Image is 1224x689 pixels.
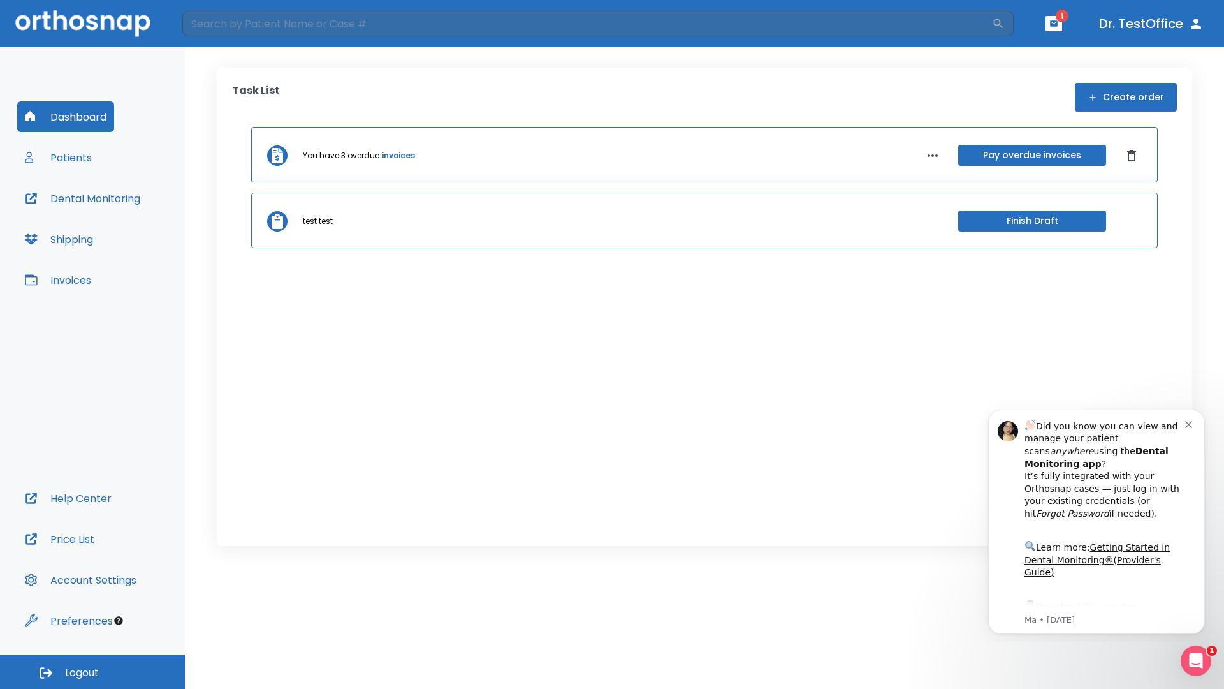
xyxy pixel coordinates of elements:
[1094,12,1209,35] button: Dr. TestOffice
[1207,646,1217,656] span: 1
[65,666,99,680] span: Logout
[216,20,226,30] button: Dismiss notification
[1075,83,1177,112] button: Create order
[55,216,216,228] p: Message from Ma, sent 4w ago
[113,615,124,626] div: Tooltip anchor
[17,565,144,595] button: Account Settings
[232,83,280,112] p: Task List
[1056,10,1068,22] span: 1
[55,200,216,265] div: Download the app: | ​ Let us know if you need help getting started!
[303,216,333,227] p: test test
[1121,145,1142,166] button: Dismiss
[17,524,102,554] button: Price List
[17,265,99,295] button: Invoices
[958,211,1106,232] button: Finish Draft
[382,150,415,161] a: invoices
[969,398,1224,642] iframe: Intercom notifications message
[303,150,379,161] p: You have 3 overdue
[182,11,992,36] input: Search by Patient Name or Case #
[17,142,99,173] button: Patients
[17,183,148,214] button: Dental Monitoring
[55,204,169,226] a: App Store
[17,224,101,255] button: Shipping
[15,10,150,36] img: Orthosnap
[958,145,1106,166] button: Pay overdue invoices
[17,605,120,636] button: Preferences
[1181,646,1211,676] iframe: Intercom live chat
[17,483,119,514] button: Help Center
[17,101,114,132] button: Dashboard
